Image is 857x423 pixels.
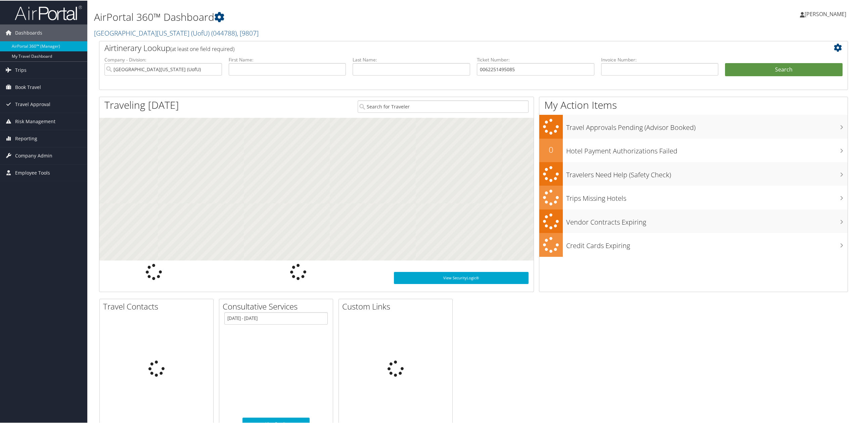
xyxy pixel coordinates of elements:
[539,114,848,138] a: Travel Approvals Pending (Advisor Booked)
[15,112,55,129] span: Risk Management
[566,214,848,226] h3: Vendor Contracts Expiring
[103,300,213,312] h2: Travel Contacts
[539,185,848,209] a: Trips Missing Hotels
[566,190,848,202] h3: Trips Missing Hotels
[539,138,848,161] a: 0Hotel Payment Authorizations Failed
[211,28,237,37] span: ( 044788 )
[805,10,846,17] span: [PERSON_NAME]
[725,62,843,76] button: Search
[104,97,179,111] h1: Traveling [DATE]
[15,164,50,181] span: Employee Tools
[358,100,529,112] input: Search for Traveler
[539,232,848,256] a: Credit Cards Expiring
[342,300,452,312] h2: Custom Links
[15,24,42,41] span: Dashboards
[104,42,780,53] h2: Airtinerary Lookup
[15,61,27,78] span: Trips
[104,56,222,62] label: Company - Division:
[15,147,52,163] span: Company Admin
[539,209,848,233] a: Vendor Contracts Expiring
[170,45,234,52] span: (at least one field required)
[94,28,259,37] a: [GEOGRAPHIC_DATA][US_STATE] (UofU)
[353,56,470,62] label: Last Name:
[229,56,346,62] label: First Name:
[394,271,529,283] a: View SecurityLogic®
[566,166,848,179] h3: Travelers Need Help (Safety Check)
[477,56,594,62] label: Ticket Number:
[15,4,82,20] img: airportal-logo.png
[15,78,41,95] span: Book Travel
[800,3,853,23] a: [PERSON_NAME]
[601,56,719,62] label: Invoice Number:
[15,130,37,146] span: Reporting
[539,161,848,185] a: Travelers Need Help (Safety Check)
[566,142,848,155] h3: Hotel Payment Authorizations Failed
[15,95,50,112] span: Travel Approval
[94,9,600,23] h1: AirPortal 360™ Dashboard
[237,28,259,37] span: , [ 9807 ]
[566,237,848,250] h3: Credit Cards Expiring
[539,143,563,155] h2: 0
[566,119,848,132] h3: Travel Approvals Pending (Advisor Booked)
[539,97,848,111] h1: My Action Items
[223,300,333,312] h2: Consultative Services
